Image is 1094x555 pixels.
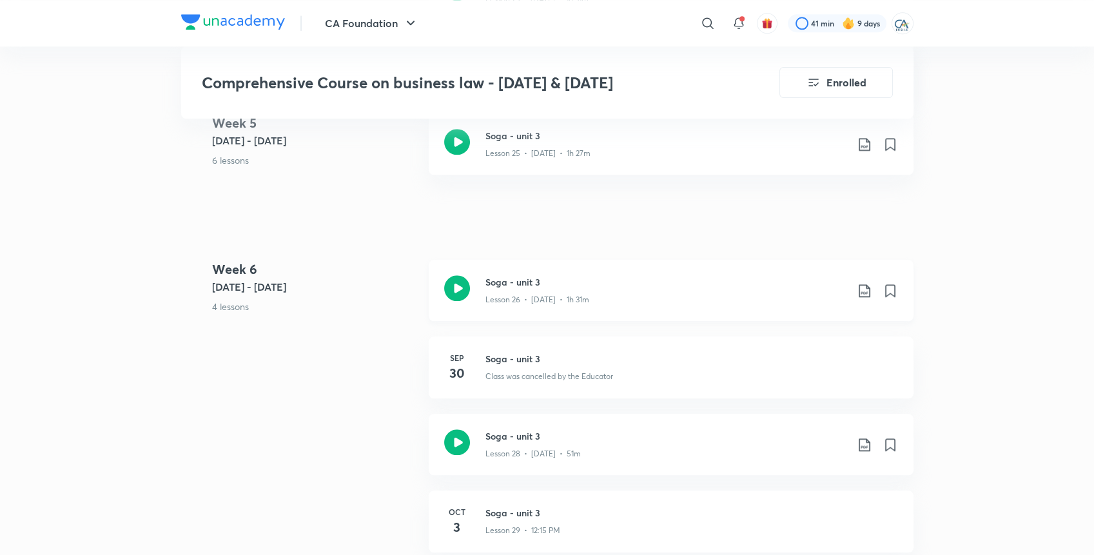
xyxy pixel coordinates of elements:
a: Soga - unit 3Lesson 26 • [DATE] • 1h 31m [429,260,913,336]
button: CA Foundation [317,10,426,36]
h6: Oct [444,506,470,518]
a: Soga - unit 3Lesson 28 • [DATE] • 51m [429,414,913,491]
p: 4 lessons [212,300,418,313]
a: Sep30Soga - unit 3Class was cancelled by the Educator [429,336,913,414]
img: avatar [761,17,773,29]
h3: Soga - unit 3 [485,129,846,142]
button: avatar [757,13,777,34]
h5: [DATE] - [DATE] [212,279,418,295]
img: streak [842,17,855,30]
p: Class was cancelled by the Educator [485,371,613,382]
p: 6 lessons [212,153,418,167]
h3: Soga - unit 3 [485,506,898,520]
h4: 3 [444,518,470,537]
h3: Comprehensive Course on business law - [DATE] & [DATE] [202,73,707,92]
h4: Week 6 [212,260,418,279]
p: Lesson 26 • [DATE] • 1h 31m [485,294,589,306]
a: Company Logo [181,14,285,33]
h3: Soga - unit 3 [485,429,846,443]
p: Lesson 29 • 12:15 PM [485,525,560,536]
button: Enrolled [779,67,893,98]
h5: [DATE] - [DATE] [212,133,418,148]
a: Soga - unit 3Lesson 25 • [DATE] • 1h 27m [429,113,913,190]
h3: Soga - unit 3 [485,352,898,365]
p: Lesson 28 • [DATE] • 51m [485,448,581,460]
p: Lesson 25 • [DATE] • 1h 27m [485,148,591,159]
h6: Sep [444,352,470,364]
h4: Week 5 [212,113,418,133]
img: Company Logo [181,14,285,30]
h4: 30 [444,364,470,383]
h3: Soga - unit 3 [485,275,846,289]
img: Hafiz Md Mustafa [892,12,913,34]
